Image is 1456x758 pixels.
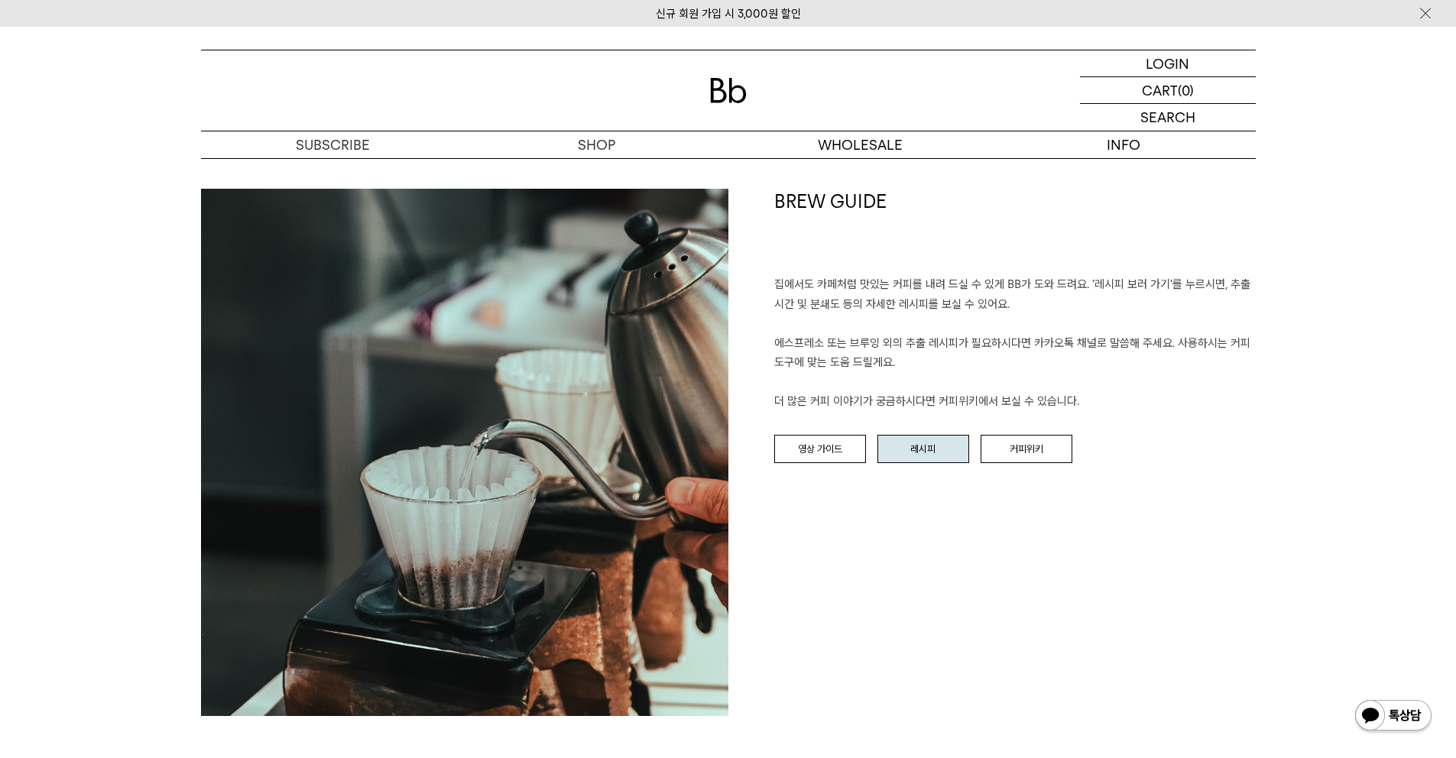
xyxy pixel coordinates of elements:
img: 카카오톡 채널 1:1 채팅 버튼 [1354,698,1433,735]
a: 커피위키 [981,435,1072,464]
p: CART [1142,77,1178,103]
p: LOGIN [1146,50,1189,76]
p: (0) [1178,77,1194,103]
p: WHOLESALE [728,131,992,158]
h1: BREW GUIDE [774,189,1256,276]
img: 로고 [710,78,747,103]
a: SHOP [465,131,728,158]
a: LOGIN [1080,50,1256,77]
p: INFO [992,131,1256,158]
a: 영상 가이드 [774,435,866,464]
p: SEARCH [1140,104,1195,131]
img: a9080350f8f7d047e248a4ae6390d20f_164426.jpg [201,189,728,716]
a: 레시피 [877,435,969,464]
a: CART (0) [1080,77,1256,104]
p: 집에서도 카페처럼 맛있는 커피를 내려 드실 ﻿수 있게 BB가 도와 드려요. '레시피 보러 가기'를 누르시면, 추출 시간 및 분쇄도 등의 자세한 레시피를 보실 수 있어요. 에스... [774,275,1256,412]
a: 신규 회원 가입 시 3,000원 할인 [656,7,801,21]
a: SUBSCRIBE [201,131,465,158]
